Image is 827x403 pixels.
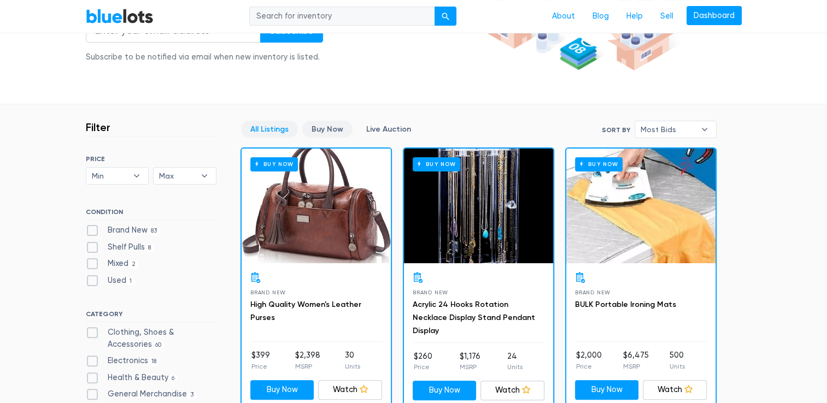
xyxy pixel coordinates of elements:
[193,168,216,184] b: ▾
[413,289,448,295] span: Brand New
[86,121,110,134] h3: Filter
[86,388,197,400] label: General Merchandise
[86,275,136,287] label: Used
[249,7,435,26] input: Search for inventory
[414,351,432,372] li: $260
[250,300,361,322] a: High Quality Women's Leather Purses
[543,6,584,27] a: About
[152,341,165,349] span: 60
[575,289,611,295] span: Brand New
[623,361,648,371] p: MSRP
[148,227,161,235] span: 83
[670,349,685,371] li: 500
[687,6,742,26] a: Dashboard
[414,362,432,372] p: Price
[159,168,195,184] span: Max
[670,361,685,371] p: Units
[413,300,535,335] a: Acrylic 24 Hooks Rotation Necklace Display Stand Pendant Display
[576,361,602,371] p: Price
[584,6,618,27] a: Blog
[92,168,128,184] span: Min
[86,372,178,384] label: Health & Beauty
[643,380,707,400] a: Watch
[413,381,477,400] a: Buy Now
[566,149,715,263] a: Buy Now
[295,361,320,371] p: MSRP
[295,349,320,371] li: $2,398
[241,121,298,138] a: All Listings
[345,349,360,371] li: 30
[618,6,652,27] a: Help
[302,121,353,138] a: Buy Now
[459,362,480,372] p: MSRP
[251,349,270,371] li: $399
[575,300,676,309] a: BULK Portable Ironing Mats
[86,241,155,253] label: Shelf Pulls
[86,355,160,367] label: Electronics
[251,361,270,371] p: Price
[168,374,178,383] span: 6
[507,362,523,372] p: Units
[575,380,639,400] a: Buy Now
[86,155,216,163] h6: PRICE
[86,327,216,350] label: Clothing, Shoes & Accessories
[641,121,695,138] span: Most Bids
[86,224,161,236] label: Brand New
[86,8,154,24] a: BlueLots
[652,6,682,27] a: Sell
[345,361,360,371] p: Units
[86,51,323,63] div: Subscribe to be notified via email when new inventory is listed.
[145,244,155,252] span: 8
[459,351,480,372] li: $1,176
[250,289,286,295] span: Brand New
[413,157,460,171] h6: Buy Now
[404,149,553,263] a: Buy Now
[187,391,197,400] span: 3
[125,168,148,184] b: ▾
[86,208,216,220] h6: CONDITION
[242,149,391,263] a: Buy Now
[126,277,136,286] span: 1
[318,380,382,400] a: Watch
[357,121,420,138] a: Live Auction
[86,258,139,270] label: Mixed
[576,349,602,371] li: $2,000
[128,260,139,269] span: 2
[623,349,648,371] li: $6,475
[250,157,298,171] h6: Buy Now
[250,380,314,400] a: Buy Now
[86,310,216,322] h6: CATEGORY
[693,121,716,138] b: ▾
[602,125,630,135] label: Sort By
[507,351,523,372] li: 24
[575,157,623,171] h6: Buy Now
[480,381,544,400] a: Watch
[148,357,160,366] span: 18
